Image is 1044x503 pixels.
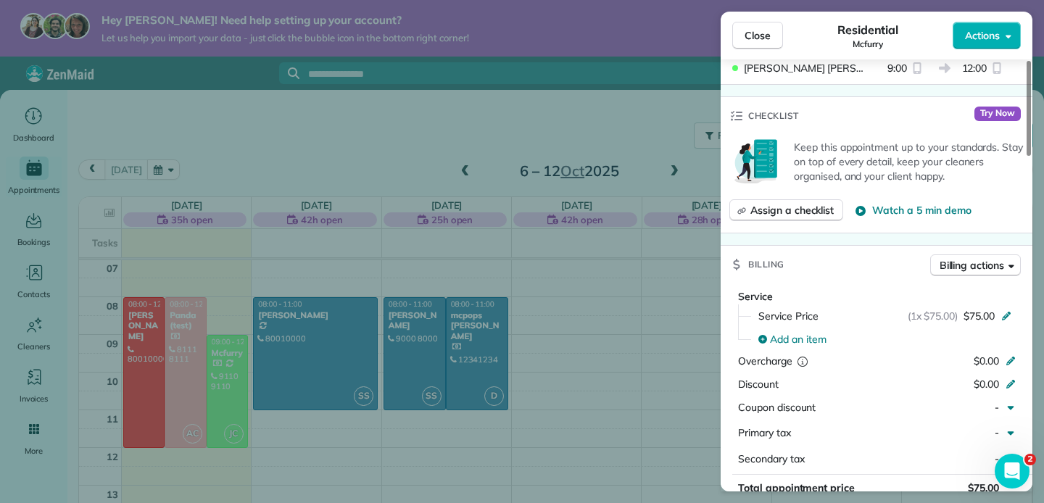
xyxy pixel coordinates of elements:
[738,401,816,414] span: Coupon discount
[732,22,783,49] button: Close
[853,38,884,50] span: Mcfurry
[837,21,899,38] span: Residential
[995,401,999,414] span: -
[964,309,995,323] span: $75.00
[887,61,907,75] span: 9:00
[974,378,999,391] span: $0.00
[995,452,999,465] span: -
[738,354,863,368] div: Overcharge
[770,332,826,346] span: Add an item
[974,354,999,367] span: $0.00
[1024,454,1036,465] span: 2
[748,257,784,272] span: Billing
[965,28,1000,43] span: Actions
[729,199,843,221] button: Assign a checklist
[908,309,958,323] span: (1x $75.00)
[738,378,779,391] span: Discount
[748,109,799,123] span: Checklist
[750,328,1021,351] button: Add an item
[940,258,1004,273] span: Billing actions
[758,309,819,323] span: Service Price
[745,28,771,43] span: Close
[995,426,999,439] span: -
[872,203,971,217] span: Watch a 5 min demo
[738,481,855,494] span: Total appointment price
[738,452,805,465] span: Secondary tax
[738,290,773,303] span: Service
[738,426,791,439] span: Primary tax
[962,61,987,75] span: 12:00
[750,203,834,217] span: Assign a checklist
[968,481,999,494] span: $75.00
[744,61,871,75] span: [PERSON_NAME] [PERSON_NAME]
[855,203,971,217] button: Watch a 5 min demo
[995,454,1029,489] iframe: Intercom live chat
[974,107,1021,121] span: Try Now
[750,304,1021,328] button: Service Price(1x $75.00)$75.00
[794,140,1024,183] p: Keep this appointment up to your standards. Stay on top of every detail, keep your cleaners organ...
